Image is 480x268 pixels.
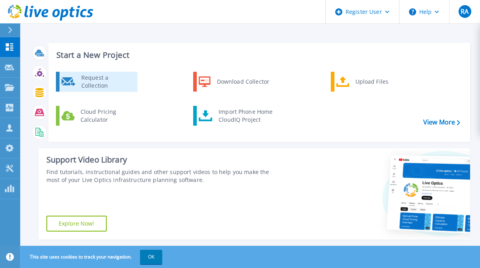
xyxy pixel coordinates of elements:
div: Cloud Pricing Calculator [77,108,135,124]
div: Import Phone Home CloudIQ Project [215,108,276,124]
span: This site uses cookies to track your navigation. [22,250,162,264]
a: Cloud Pricing Calculator [56,106,137,126]
div: Request a Collection [77,74,135,90]
a: Request a Collection [56,72,137,92]
div: Find tutorials, instructional guides and other support videos to help you make the most of your L... [46,168,270,184]
a: Download Collector [193,72,275,92]
div: Download Collector [213,74,273,90]
div: Upload Files [351,74,410,90]
a: Upload Files [331,72,412,92]
a: View More [423,119,460,126]
div: Support Video Library [46,155,270,165]
a: Explore Now! [46,216,107,232]
span: RA [461,8,468,15]
h3: Start a New Project [56,51,460,59]
button: OK [140,250,162,264]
